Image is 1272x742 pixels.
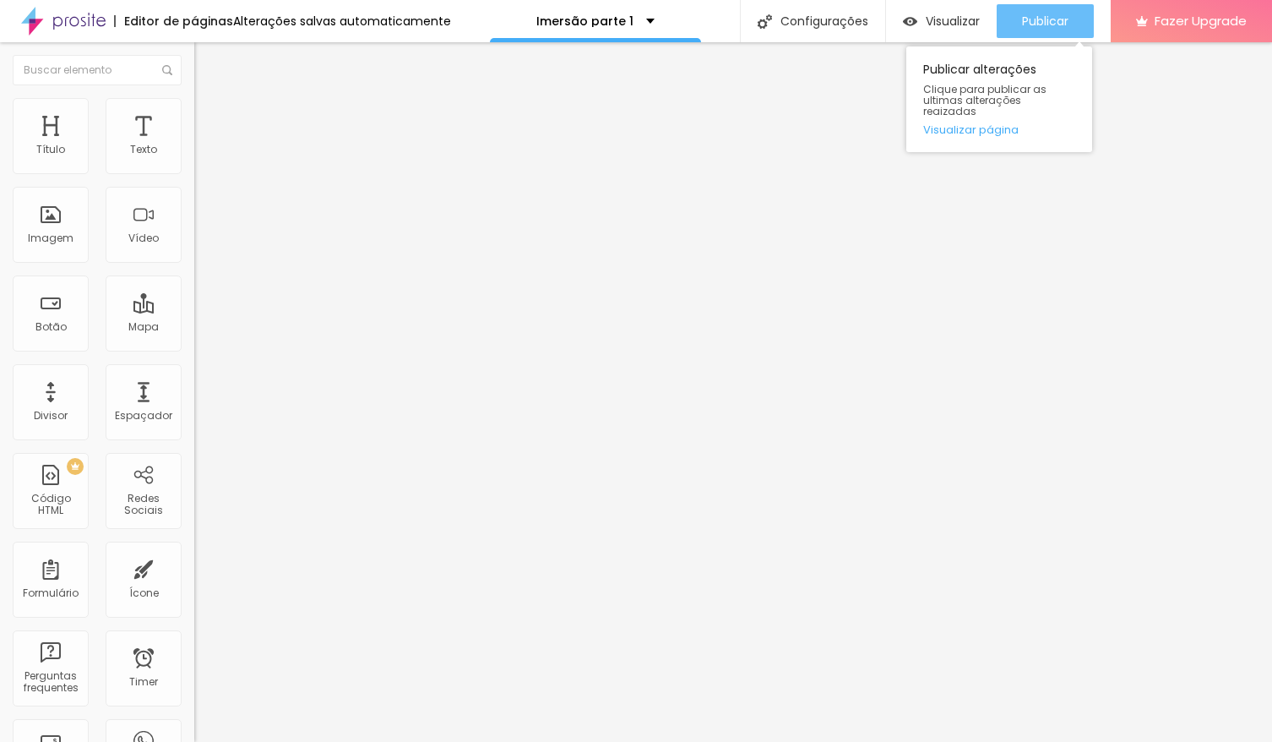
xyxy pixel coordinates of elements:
[130,144,157,155] div: Texto
[110,493,177,517] div: Redes Sociais
[536,15,633,27] p: Imersão parte 1
[1155,14,1247,28] span: Fazer Upgrade
[128,232,159,244] div: Vídeo
[114,15,233,27] div: Editor de páginas
[13,55,182,85] input: Buscar elemento
[886,4,997,38] button: Visualizar
[906,46,1092,152] div: Publicar alterações
[758,14,772,29] img: Icone
[1022,14,1068,28] span: Publicar
[34,410,68,422] div: Divisor
[233,15,451,27] div: Alterações salvas automaticamente
[17,493,84,517] div: Código HTML
[923,84,1075,117] span: Clique para publicar as ultimas alterações reaizadas
[28,232,73,244] div: Imagem
[35,321,67,333] div: Botão
[997,4,1094,38] button: Publicar
[115,410,172,422] div: Espaçador
[194,42,1272,742] iframe: Editor
[903,14,917,29] img: view-1.svg
[129,587,159,599] div: Ícone
[162,65,172,75] img: Icone
[129,676,158,688] div: Timer
[926,14,980,28] span: Visualizar
[36,144,65,155] div: Título
[23,587,79,599] div: Formulário
[923,124,1075,135] a: Visualizar página
[128,321,159,333] div: Mapa
[17,670,84,695] div: Perguntas frequentes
